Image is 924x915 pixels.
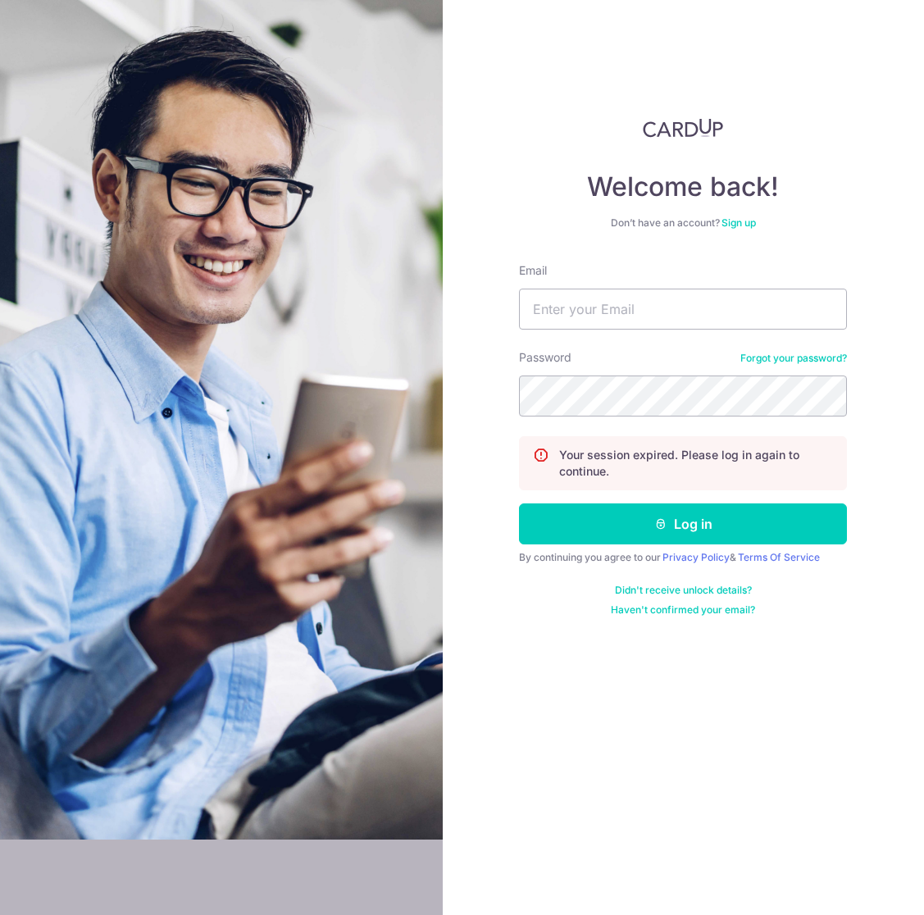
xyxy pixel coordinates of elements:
[740,352,847,365] a: Forgot your password?
[615,584,752,597] a: Didn't receive unlock details?
[519,216,847,230] div: Don’t have an account?
[738,551,820,563] a: Terms Of Service
[643,118,723,138] img: CardUp Logo
[519,262,547,279] label: Email
[519,289,847,330] input: Enter your Email
[519,171,847,203] h4: Welcome back!
[559,447,833,480] p: Your session expired. Please log in again to continue.
[611,603,755,617] a: Haven't confirmed your email?
[662,551,730,563] a: Privacy Policy
[721,216,756,229] a: Sign up
[519,503,847,544] button: Log in
[519,551,847,564] div: By continuing you agree to our &
[519,349,571,366] label: Password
